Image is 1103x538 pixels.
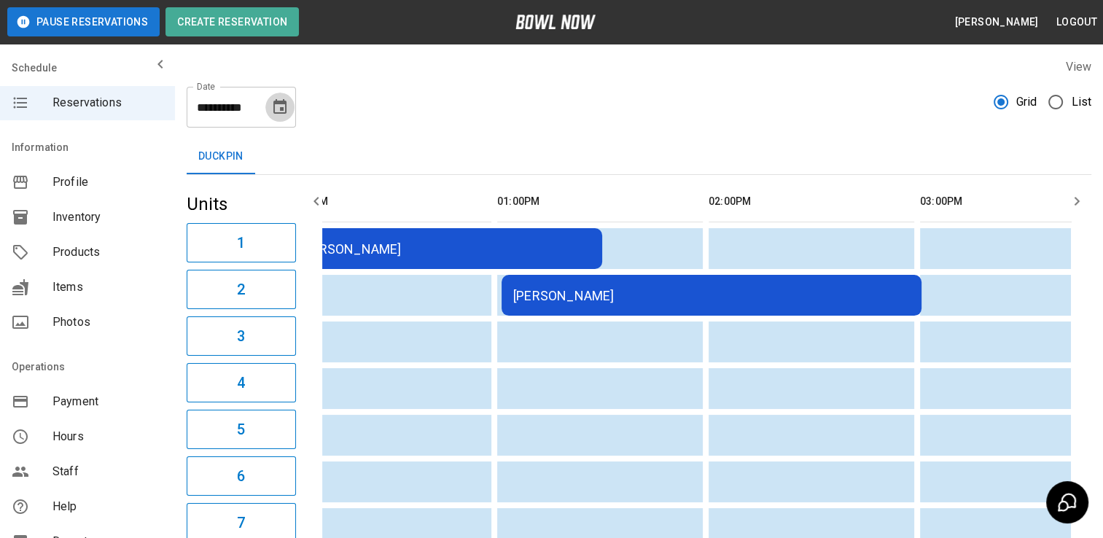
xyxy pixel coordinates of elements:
span: Help [52,498,163,515]
h6: 7 [237,511,245,534]
span: Hours [52,428,163,445]
h6: 3 [237,324,245,348]
h6: 6 [237,464,245,488]
span: Profile [52,174,163,191]
span: Payment [52,393,163,410]
button: 6 [187,456,296,496]
span: Items [52,278,163,296]
label: View [1065,60,1091,74]
span: Inventory [52,208,163,226]
span: List [1071,93,1091,111]
button: 2 [187,270,296,309]
th: 12:00PM [286,181,491,222]
button: Pause Reservations [7,7,160,36]
button: Create Reservation [165,7,299,36]
div: inventory tabs [187,139,1091,174]
button: 1 [187,223,296,262]
span: Photos [52,313,163,331]
button: Choose date, selected date is Aug 23, 2025 [265,93,295,122]
button: Duckpin [187,139,255,174]
span: Products [52,243,163,261]
button: 3 [187,316,296,356]
h6: 1 [237,231,245,254]
th: 01:00PM [497,181,703,222]
span: Reservations [52,94,163,112]
button: [PERSON_NAME] [948,9,1044,36]
div: [PERSON_NAME] [513,288,910,303]
img: logo [515,15,596,29]
h6: 5 [237,418,245,441]
h6: 2 [237,278,245,301]
h6: 4 [237,371,245,394]
div: [PERSON_NAME] [300,241,591,257]
h5: Units [187,192,296,216]
button: 5 [187,410,296,449]
span: Staff [52,463,163,480]
button: 4 [187,363,296,402]
span: Grid [1016,93,1037,111]
button: Logout [1051,9,1103,36]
